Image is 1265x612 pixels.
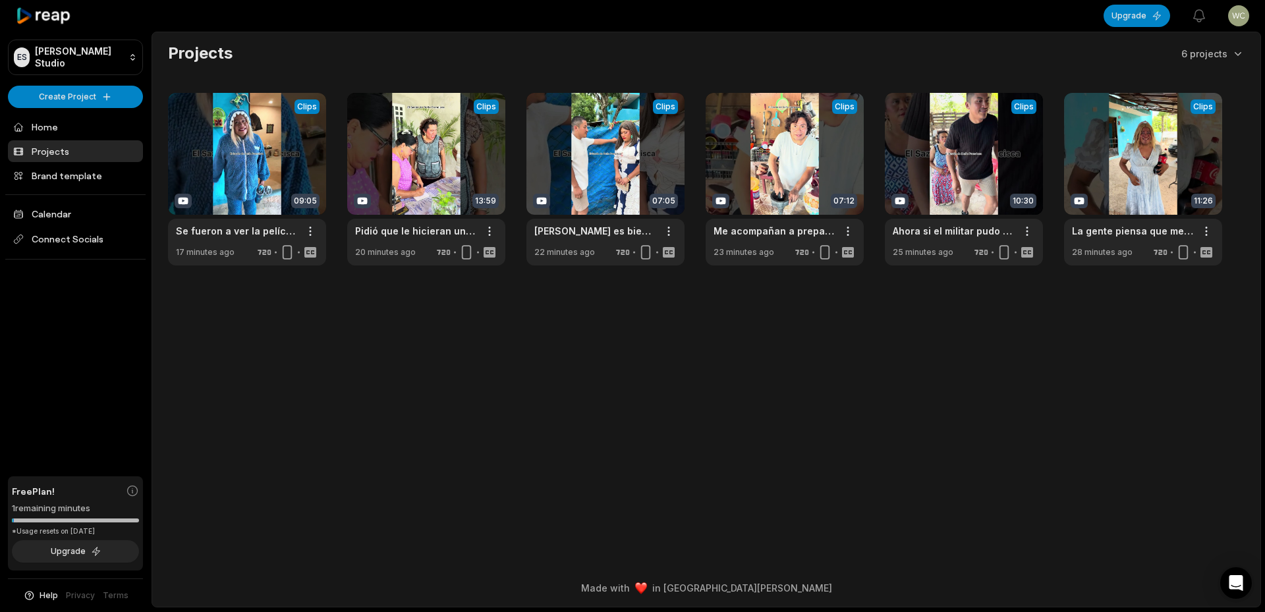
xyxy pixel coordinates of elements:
[164,581,1249,595] div: Made with in [GEOGRAPHIC_DATA][PERSON_NAME]
[8,86,143,108] button: Create Project
[176,224,297,238] a: Se fueron a ver la película del muñeco azul
[355,224,476,238] a: Pidió que le hicieran un vestido y le entregaron una carpa de circo
[1181,47,1245,61] button: 6 projects
[14,47,30,67] div: ES
[103,590,128,601] a: Terms
[8,227,143,251] span: Connect Socials
[8,116,143,138] a: Home
[66,590,95,601] a: Privacy
[168,43,233,64] h2: Projects
[23,590,58,601] button: Help
[8,140,143,162] a: Projects
[635,582,647,594] img: heart emoji
[35,45,123,69] p: [PERSON_NAME] Studio
[12,526,139,536] div: *Usage resets on [DATE]
[534,224,656,238] a: [PERSON_NAME] es bien [PERSON_NAME] quiere regresar con el ex
[714,224,835,238] a: Me acompañan a preparar una ricas semillas de vaina
[8,165,143,186] a: Brand template
[12,484,55,498] span: Free Plan!
[12,540,139,563] button: Upgrade
[12,502,139,515] div: 1 remaining minutes
[1220,567,1252,599] div: Open Intercom Messenger
[1072,224,1193,238] a: La gente piensa que me va bien de casada
[8,203,143,225] a: Calendar
[1104,5,1170,27] button: Upgrade
[893,224,1014,238] a: Ahora si el militar pudo regresar a ver a [GEOGRAPHIC_DATA]
[40,590,58,601] span: Help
